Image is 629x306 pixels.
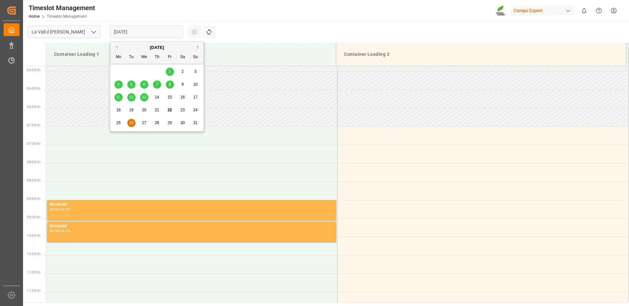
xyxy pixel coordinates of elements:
[179,106,187,114] div: Choose Saturday, August 23rd, 2025
[179,80,187,89] div: Choose Saturday, August 9th, 2025
[127,53,136,61] div: Tu
[511,6,574,15] div: Compo Expert
[169,69,171,74] span: 1
[50,201,334,208] div: Occupied
[166,106,174,114] div: Choose Friday, August 22nd, 2025
[127,93,136,101] div: Choose Tuesday, August 12th, 2025
[27,68,40,72] span: 05:30 Hr
[114,106,123,114] div: Choose Monday, August 18th, 2025
[193,95,197,99] span: 17
[116,120,120,125] span: 25
[116,108,120,112] span: 18
[27,271,40,274] span: 11:00 Hr
[194,69,197,74] span: 3
[191,53,200,61] div: Su
[28,26,101,38] input: Type to search/select
[153,119,161,127] div: Choose Thursday, August 28th, 2025
[59,229,60,232] div: -
[50,223,334,229] div: Occupied
[341,48,621,60] div: Container Loading 2
[511,4,577,17] button: Compo Expert
[60,208,70,211] div: 09:35
[113,45,117,49] button: Previous Month
[110,26,183,38] input: DD.MM.YYYY
[140,119,148,127] div: Choose Wednesday, August 27th, 2025
[27,160,40,164] span: 08:00 Hr
[167,108,172,112] span: 22
[29,14,39,19] a: Home
[27,234,40,237] span: 10:00 Hr
[167,120,172,125] span: 29
[50,229,59,232] div: 09:35
[143,82,145,87] span: 6
[112,65,202,129] div: month 2025-08
[142,95,146,99] span: 13
[110,44,204,51] div: [DATE]
[51,48,331,60] div: Container Loading 1
[153,80,161,89] div: Choose Thursday, August 7th, 2025
[153,93,161,101] div: Choose Thursday, August 14th, 2025
[179,68,187,76] div: Choose Saturday, August 2nd, 2025
[140,106,148,114] div: Choose Wednesday, August 20th, 2025
[129,108,133,112] span: 19
[193,108,197,112] span: 24
[167,95,172,99] span: 15
[27,215,40,219] span: 09:30 Hr
[140,53,148,61] div: We
[179,93,187,101] div: Choose Saturday, August 16th, 2025
[193,82,197,87] span: 10
[114,80,123,89] div: Choose Monday, August 4th, 2025
[27,289,40,293] span: 11:30 Hr
[197,45,201,49] button: Next Month
[166,93,174,101] div: Choose Friday, August 15th, 2025
[179,53,187,61] div: Sa
[155,108,159,112] span: 21
[27,105,40,109] span: 06:30 Hr
[27,197,40,201] span: 09:00 Hr
[129,95,133,99] span: 12
[142,120,146,125] span: 27
[130,82,133,87] span: 5
[153,106,161,114] div: Choose Thursday, August 21st, 2025
[27,179,40,182] span: 08:30 Hr
[155,95,159,99] span: 14
[140,93,148,101] div: Choose Wednesday, August 13th, 2025
[27,142,40,145] span: 07:30 Hr
[169,82,171,87] span: 8
[127,80,136,89] div: Choose Tuesday, August 5th, 2025
[191,68,200,76] div: Choose Sunday, August 3rd, 2025
[27,123,40,127] span: 07:00 Hr
[117,82,120,87] span: 4
[191,106,200,114] div: Choose Sunday, August 24th, 2025
[153,53,161,61] div: Th
[156,82,158,87] span: 7
[116,95,120,99] span: 11
[60,229,70,232] div: 10:10
[166,68,174,76] div: Choose Friday, August 1st, 2025
[29,3,95,13] div: Timeslot Management
[27,87,40,90] span: 06:00 Hr
[166,80,174,89] div: Choose Friday, August 8th, 2025
[59,208,60,211] div: -
[127,106,136,114] div: Choose Tuesday, August 19th, 2025
[180,108,185,112] span: 23
[166,53,174,61] div: Fr
[127,119,136,127] div: Choose Tuesday, August 26th, 2025
[180,120,185,125] span: 30
[179,119,187,127] div: Choose Saturday, August 30th, 2025
[27,252,40,256] span: 10:30 Hr
[496,5,506,16] img: Screenshot%202023-09-29%20at%2010.02.21.png_1712312052.png
[129,120,133,125] span: 26
[114,93,123,101] div: Choose Monday, August 11th, 2025
[591,3,606,18] button: Help Center
[193,120,197,125] span: 31
[182,82,184,87] span: 9
[88,27,98,37] button: open menu
[577,3,591,18] button: show 0 new notifications
[166,119,174,127] div: Choose Friday, August 29th, 2025
[191,119,200,127] div: Choose Sunday, August 31st, 2025
[182,69,184,74] span: 2
[114,53,123,61] div: Mo
[142,108,146,112] span: 20
[191,80,200,89] div: Choose Sunday, August 10th, 2025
